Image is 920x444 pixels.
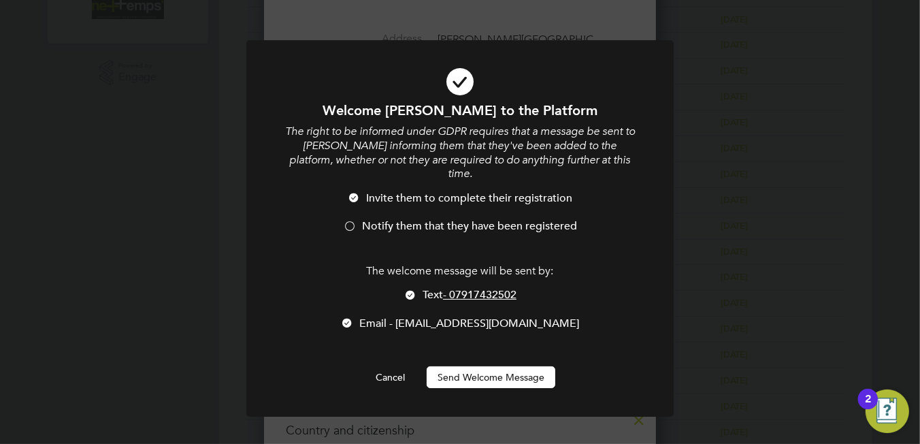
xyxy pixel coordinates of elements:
div: 2 [865,399,871,417]
h1: Welcome [PERSON_NAME] to the Platform [283,101,637,119]
span: Email - [EMAIL_ADDRESS][DOMAIN_NAME] [360,317,580,330]
button: Open Resource Center, 2 new notifications [866,390,909,433]
span: Notify them that they have been registered [362,219,577,233]
button: Send Welcome Message [427,366,555,388]
span: Invite them to complete their registration [367,191,573,205]
p: The welcome message will be sent by: [283,264,637,279]
i: The right to be informed under GDPR requires that a message be sent to [PERSON_NAME] informing th... [285,125,635,180]
span: Text [423,288,516,302]
tcxspan: Call - 07917432502 via 3CX [443,288,516,302]
button: Cancel [365,366,416,388]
